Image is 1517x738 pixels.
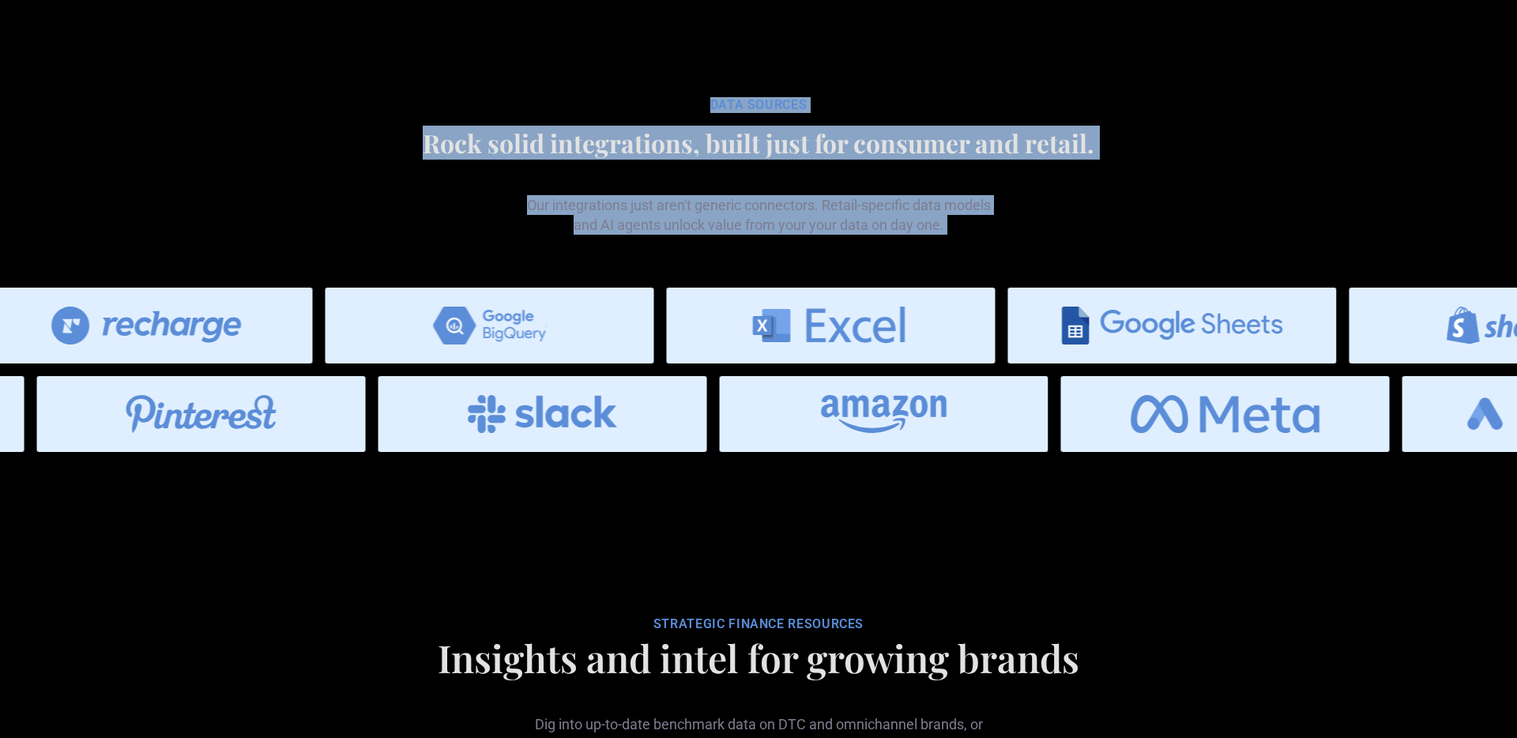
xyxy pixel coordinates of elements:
div: Data SOURCES [322,97,1195,113]
div: STRATEGIC FINANCE RESOURCES [322,616,1195,632]
h1: Insights and intel for growing brands [322,638,1195,676]
p: Our integrations just aren't generic connectors. Retail-specific data models and AI agents unlock... [521,170,996,235]
h2: Rock solid integrations, built just for consumer and retail. [322,129,1195,157]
